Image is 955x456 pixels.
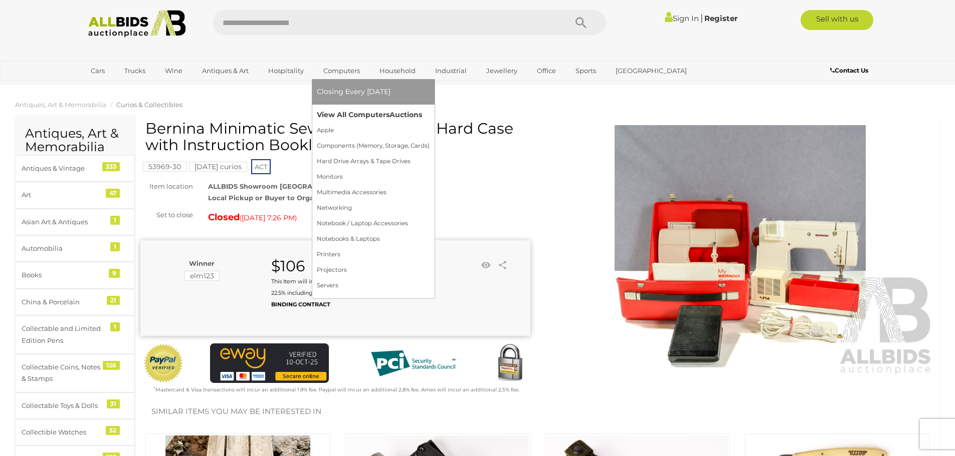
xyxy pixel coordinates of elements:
a: Curios & Collectibles [116,101,182,109]
a: Wine [158,63,189,79]
div: 1 [110,322,120,331]
span: [DATE] 7:26 PM [242,213,295,222]
a: Office [530,63,562,79]
a: China & Porcelain 21 [15,289,135,315]
h2: Antiques, Art & Memorabilia [25,127,125,154]
h2: Similar items you may be interested in [151,407,924,416]
span: ( ) [240,214,297,222]
mark: 53969-30 [143,162,186,172]
span: | [700,13,703,24]
img: eWAY Payment Gateway [210,343,329,383]
div: Antiques & Vintage [22,163,104,174]
h1: Bernina Minimatic Sewing Machine in Hard Case with Instruction Booklets [145,120,528,153]
div: 1 [110,242,120,251]
a: Antiques & Art [196,63,255,79]
img: Allbids.com.au [83,10,192,38]
a: Asian Art & Antiques 1 [15,209,135,235]
a: Register [704,14,737,23]
mark: elm123 [184,271,220,281]
button: Search [556,10,606,35]
a: Sports [569,63,603,79]
a: Hospitality [262,63,310,79]
a: Cars [84,63,111,79]
b: Winner [189,259,215,267]
div: 333 [102,162,120,171]
img: Secured by Rapid SSL [490,343,530,383]
a: Books 9 [15,262,135,288]
div: 126 [103,361,120,370]
div: China & Porcelain [22,296,104,308]
div: Set to close [133,209,201,221]
b: Contact Us [830,67,868,74]
div: Item location [133,181,201,192]
a: Computers [317,63,366,79]
img: PCI DSS compliant [363,343,463,383]
a: Trucks [118,63,152,79]
li: Watch this item [478,258,493,273]
mark: [DATE] curios [189,162,247,172]
small: Mastercard & Visa transactions will incur an additional 1.9% fee. Paypal will incur an additional... [154,386,519,393]
strong: Closed [208,212,240,223]
a: Industrial [429,63,473,79]
div: Collectable Coins, Notes & Stamps [22,361,104,385]
a: Collectible Watches 52 [15,419,135,445]
a: Contact Us [830,65,871,76]
a: [DATE] curios [189,163,247,171]
a: Antiques & Vintage 333 [15,155,135,182]
a: Sign In [665,14,699,23]
a: Collectable and Limited Edition Pens 1 [15,315,135,354]
div: 52 [106,426,120,435]
div: Collectable Toys & Dolls [22,400,104,411]
img: Official PayPal Seal [143,343,184,383]
strong: Local Pickup or Buyer to Organise Freight [208,194,355,202]
div: Art [22,189,104,201]
strong: $106 [271,257,305,275]
div: Automobilia [22,243,104,254]
div: 31 [107,399,120,408]
div: 21 [107,296,120,305]
a: Sell with us [801,10,873,30]
small: This Item will incur a Buyer's Premium of 22.5% including GST. [271,278,385,308]
a: Jewellery [480,63,524,79]
div: 1 [110,216,120,225]
a: Antiques, Art & Memorabilia [15,101,106,109]
a: 53969-30 [143,163,186,171]
a: Collectable Coins, Notes & Stamps 126 [15,354,135,392]
div: 47 [106,189,120,198]
div: Asian Art & Antiques [22,216,104,228]
span: ACT [251,159,271,174]
a: Household [373,63,422,79]
div: Collectable and Limited Edition Pens [22,323,104,346]
div: Books [22,269,104,281]
a: Collectable Toys & Dolls 31 [15,392,135,419]
a: Automobilia 1 [15,235,135,262]
a: [GEOGRAPHIC_DATA] [609,63,693,79]
img: Bernina Minimatic Sewing Machine in Hard Case with Instruction Booklets [545,125,935,376]
div: Collectible Watches [22,426,104,438]
a: Art 47 [15,182,135,208]
strong: ALLBIDS Showroom [GEOGRAPHIC_DATA] [208,182,355,190]
div: 9 [109,269,120,278]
